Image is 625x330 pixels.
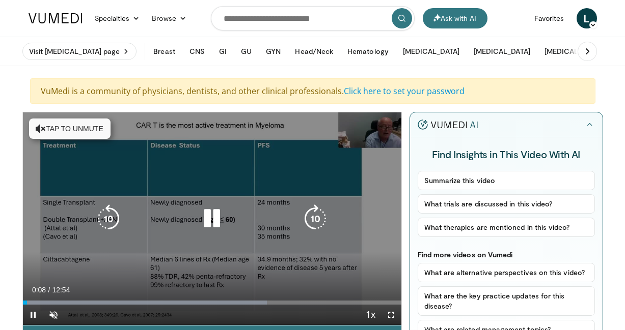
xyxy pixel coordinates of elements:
[52,286,70,294] span: 12:54
[418,171,595,190] button: Summarize this video
[211,6,415,31] input: Search topics, interventions
[418,194,595,214] button: What trials are discussed in this video?
[418,218,595,237] button: What therapies are mentioned in this video?
[23,112,401,325] video-js: Video Player
[260,41,287,62] button: GYN
[183,41,211,62] button: CNS
[418,119,478,130] img: vumedi-ai-logo.v2.svg
[418,263,595,282] button: What are alternative perspectives on this video?
[30,78,595,104] div: VuMedi is a community of physicians, dentists, and other clinical professionals.
[147,41,181,62] button: Breast
[341,41,395,62] button: Hematology
[361,305,381,325] button: Playback Rate
[23,305,43,325] button: Pause
[418,250,595,259] p: Find more videos on Vumedi
[381,305,401,325] button: Fullscreen
[418,147,595,161] h4: Find Insights in This Video With AI
[48,286,50,294] span: /
[32,286,46,294] span: 0:08
[146,8,193,28] a: Browse
[528,8,570,28] a: Favorites
[235,41,258,62] button: GU
[423,8,487,28] button: Ask with AI
[22,43,137,60] a: Visit [MEDICAL_DATA] page
[89,8,146,28] a: Specialties
[577,8,597,28] a: L
[29,13,83,23] img: VuMedi Logo
[213,41,233,62] button: GI
[397,41,466,62] button: [MEDICAL_DATA]
[538,41,607,62] button: [MEDICAL_DATA]
[289,41,339,62] button: Head/Neck
[468,41,536,62] button: [MEDICAL_DATA]
[23,301,401,305] div: Progress Bar
[418,286,595,316] button: What are the key practice updates for this disease?
[43,305,64,325] button: Unmute
[29,118,111,139] button: Tap to unmute
[344,85,465,97] a: Click here to set your password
